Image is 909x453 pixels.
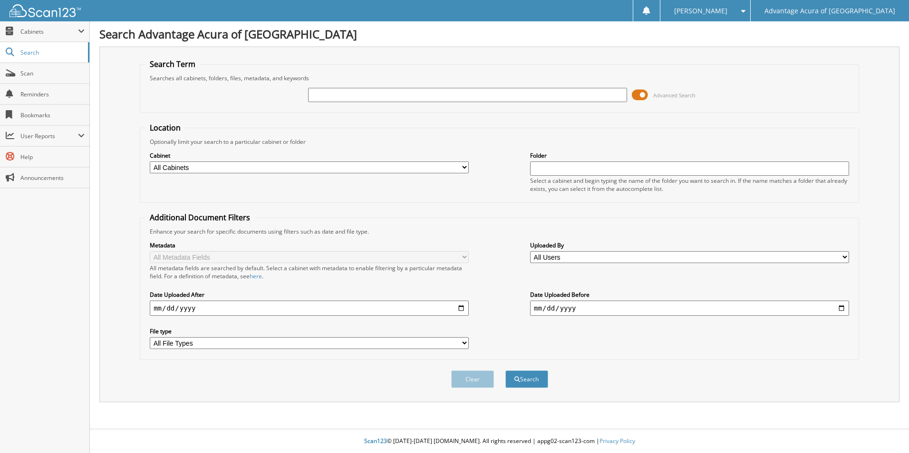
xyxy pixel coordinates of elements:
span: Scan [20,69,85,77]
button: Search [505,370,548,388]
span: Help [20,153,85,161]
span: Advantage Acura of [GEOGRAPHIC_DATA] [764,8,895,14]
a: Privacy Policy [600,437,635,445]
div: Select a cabinet and begin typing the name of the folder you want to search in. If the name match... [530,177,849,193]
div: Optionally limit your search to a particular cabinet or folder [145,138,854,146]
h1: Search Advantage Acura of [GEOGRAPHIC_DATA] [99,26,899,42]
legend: Location [145,123,185,133]
legend: Additional Document Filters [145,212,255,223]
label: Folder [530,151,849,160]
span: Advanced Search [653,92,696,99]
span: Cabinets [20,28,78,36]
span: Reminders [20,90,85,98]
div: Enhance your search for specific documents using filters such as date and file type. [145,227,854,236]
label: Date Uploaded Before [530,291,849,299]
span: Bookmarks [20,111,85,119]
label: Metadata [150,241,469,249]
div: © [DATE]-[DATE] [DOMAIN_NAME]. All rights reserved | appg02-scan123-com | [90,430,909,453]
div: All metadata fields are searched by default. Select a cabinet with metadata to enable filtering b... [150,264,469,280]
div: Searches all cabinets, folders, files, metadata, and keywords [145,74,854,82]
label: Uploaded By [530,241,849,249]
span: Announcements [20,174,85,182]
label: File type [150,327,469,335]
button: Clear [451,370,494,388]
label: Date Uploaded After [150,291,469,299]
input: start [150,301,469,316]
legend: Search Term [145,59,200,69]
span: [PERSON_NAME] [674,8,727,14]
input: end [530,301,849,316]
label: Cabinet [150,151,469,160]
span: Search [20,48,83,57]
img: scan123-logo-white.svg [10,4,81,17]
span: User Reports [20,132,78,140]
span: Scan123 [364,437,387,445]
a: here [250,272,262,280]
